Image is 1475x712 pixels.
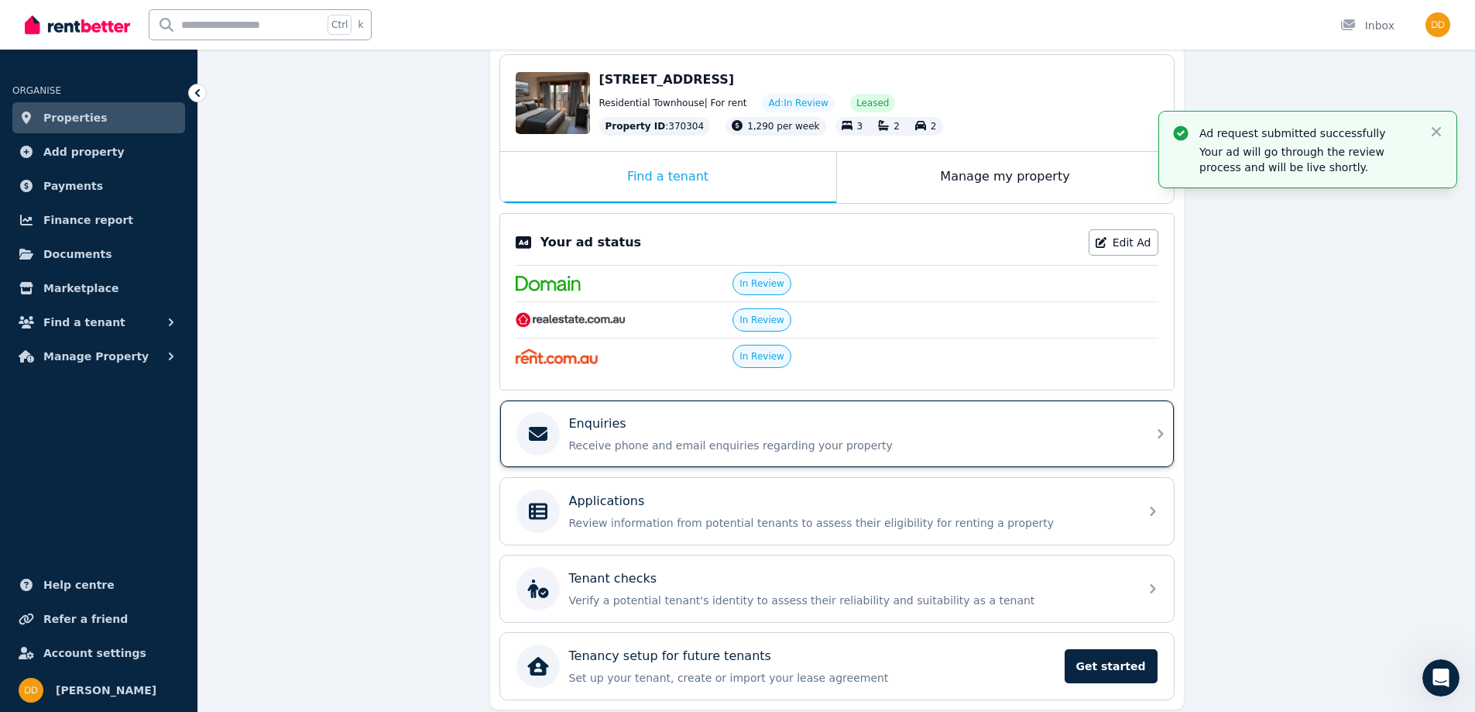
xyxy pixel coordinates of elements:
[569,647,771,666] p: Tenancy setup for future tenants
[43,143,125,161] span: Add property
[599,97,747,109] span: Residential Townhouse | For rent
[43,644,146,662] span: Account settings
[500,478,1174,545] a: ApplicationsReview information from potential tenants to assess their eligibility for renting a p...
[747,121,819,132] span: 1,290 per week
[12,604,185,635] a: Refer a friend
[43,576,115,594] span: Help centre
[43,313,125,332] span: Find a tenant
[328,15,352,35] span: Ctrl
[43,347,149,366] span: Manage Property
[12,394,297,504] div: The RentBetter Team says…
[516,349,599,364] img: Rent.com.au
[12,191,297,238] div: Dean says…
[569,593,1130,608] p: Verify a potential tenant's identity to assess their reliability and suitability as a tenant
[266,201,285,216] div: yes
[1422,659,1460,697] iframe: Intercom live chat
[56,681,156,700] span: [PERSON_NAME]
[49,507,61,520] button: Gif picker
[569,515,1130,531] p: Review information from potential tenants to assess their eligibility for renting a property
[1089,229,1158,256] a: Edit Ad
[43,610,128,628] span: Refer a friend
[12,85,61,96] span: ORGANISE
[24,507,36,520] button: Emoji picker
[146,440,168,462] span: Great
[12,569,185,600] a: Help centre
[256,106,269,119] a: Source reference 5498922:
[569,492,645,511] p: Applications
[12,102,185,133] a: Properties
[12,205,185,236] a: Finance report
[12,145,132,179] div: Was that helpful?
[358,19,363,31] span: k
[12,344,297,394] div: The RentBetter Team says…
[74,507,86,520] button: Upload attachment
[43,279,118,298] span: Marketplace
[43,211,133,229] span: Finance report
[739,350,784,363] span: In Review
[605,120,666,132] span: Property ID
[12,237,297,318] div: The RentBetter Team says…
[540,233,641,252] p: Your ad status
[12,136,185,167] a: Add property
[1065,649,1158,683] span: Get started
[12,273,185,304] a: Marketplace
[1340,18,1394,33] div: Inbox
[516,276,581,291] img: Domain.com.au
[13,475,297,501] textarea: Message…
[75,15,204,26] h1: The RentBetter Team
[768,97,828,109] span: Ad: In Review
[242,6,272,36] button: Home
[12,170,185,201] a: Payments
[739,277,784,290] span: In Review
[1425,12,1450,37] img: Dean Dixon
[29,411,213,429] div: Rate your conversation
[12,341,185,372] button: Manage Property
[739,314,784,326] span: In Review
[12,239,185,270] a: Documents
[19,678,43,703] img: Dean Dixon
[1199,126,1416,141] p: Ad request submitted successfully
[43,245,112,263] span: Documents
[272,6,300,34] div: Close
[569,569,657,588] p: Tenant checks
[12,145,297,191] div: The RentBetter Team says…
[37,440,59,462] span: Terrible
[25,13,130,36] img: RentBetter
[599,117,711,136] div: : 370304
[25,246,242,307] div: Great to hear that helped! If you have any more questions or need further assistance, just let me...
[266,501,290,526] button: Send a message…
[25,154,119,170] div: Was that helpful?
[12,638,185,669] a: Account settings
[44,9,69,33] img: Profile image for The RentBetter Team
[500,555,1174,622] a: Tenant checksVerify a potential tenant's identity to assess their reliability and suitability as ...
[569,414,626,433] p: Enquiries
[500,633,1174,700] a: Tenancy setup for future tenantsSet up your tenant, create or import your lease agreementGet started
[857,121,863,132] span: 3
[599,72,735,87] span: [STREET_ADDRESS]
[1199,144,1416,175] p: Your ad will go through the review process and will be live shortly.
[183,440,204,462] span: Amazing
[500,152,836,203] div: Find a tenant
[43,108,108,127] span: Properties
[254,191,297,225] div: yes
[856,97,889,109] span: Leased
[569,670,1055,686] p: Set up your tenant, create or import your lease agreement
[569,438,1130,453] p: Receive phone and email enquiries regarding your property
[931,121,937,132] span: 2
[12,307,185,338] button: Find a tenant
[43,177,103,195] span: Payments
[25,353,242,384] div: Help The RentBetter Team understand how they’re doing:
[272,106,284,119] a: Source reference 5594020:
[12,344,254,393] div: Help The RentBetter Team understand how they’re doing:
[500,401,1174,467] a: EnquiriesReceive phone and email enquiries regarding your property
[837,152,1174,203] div: Manage my property
[110,440,132,462] span: OK
[12,237,254,316] div: Great to hear that helped! If you have any more questions or need further assistance, just let me...
[74,440,95,462] span: Bad
[516,312,626,328] img: RealEstate.com.au
[894,121,900,132] span: 2
[10,6,39,36] button: go back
